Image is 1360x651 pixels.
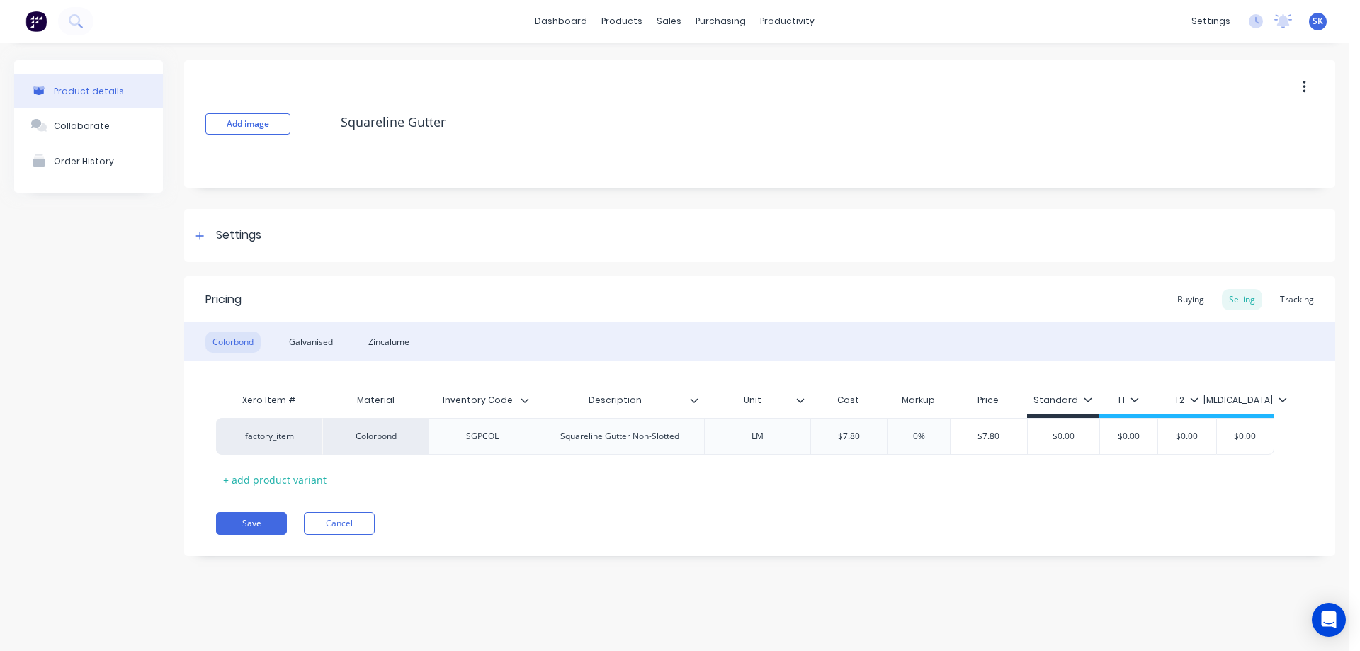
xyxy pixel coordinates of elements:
div: productivity [753,11,822,32]
div: Standard [1033,394,1092,407]
div: Open Intercom Messenger [1312,603,1346,637]
button: Product details [14,74,163,108]
div: settings [1184,11,1237,32]
div: Xero Item # [216,386,322,414]
div: Colorbond [205,332,261,353]
div: $0.00 [1152,419,1223,454]
div: Colorbond [322,418,429,455]
a: dashboard [528,11,594,32]
div: Description [535,386,704,414]
div: Cost [810,386,888,414]
div: factory_item [230,430,308,443]
img: Factory [25,11,47,32]
div: $0.00 [1093,419,1164,454]
div: T2 [1174,394,1198,407]
div: $0.00 [1210,419,1281,454]
div: $7.80 [811,419,888,454]
div: Selling [1222,289,1262,310]
div: Pricing [205,291,242,308]
button: Collaborate [14,108,163,143]
div: Order History [54,156,114,166]
div: Tracking [1273,289,1321,310]
div: Buying [1170,289,1211,310]
div: $0.00 [1028,419,1099,454]
div: Zincalume [361,332,416,353]
div: Price [950,386,1027,414]
div: SGPCOL [447,427,518,446]
div: Markup [887,386,950,414]
div: sales [650,11,688,32]
div: [MEDICAL_DATA] [1203,394,1287,407]
div: Inventory Code [429,383,526,418]
div: T1 [1117,394,1139,407]
div: products [594,11,650,32]
div: + add product variant [216,469,334,491]
div: 0% [883,419,954,454]
button: Save [216,512,287,535]
div: Material [322,386,429,414]
div: LM [722,427,793,446]
div: Description [535,383,696,418]
div: Unit [704,383,802,418]
span: SK [1313,15,1323,28]
button: Add image [205,113,290,135]
div: factory_itemColorbondSGPCOLSquareline Gutter Non-SlottedLM$7.800%$7.80$0.00$0.00$0.00$0.00 [216,418,1274,455]
div: Inventory Code [429,386,535,414]
div: Product details [54,86,124,96]
div: Galvanised [282,332,340,353]
button: Cancel [304,512,375,535]
div: Unit [704,386,810,414]
textarea: Squareline Gutter [334,106,1220,139]
div: Settings [216,227,261,244]
button: Order History [14,143,163,179]
div: $7.80 [951,419,1027,454]
div: Squareline Gutter Non-Slotted [549,427,691,446]
div: Collaborate [54,120,110,131]
div: purchasing [688,11,753,32]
